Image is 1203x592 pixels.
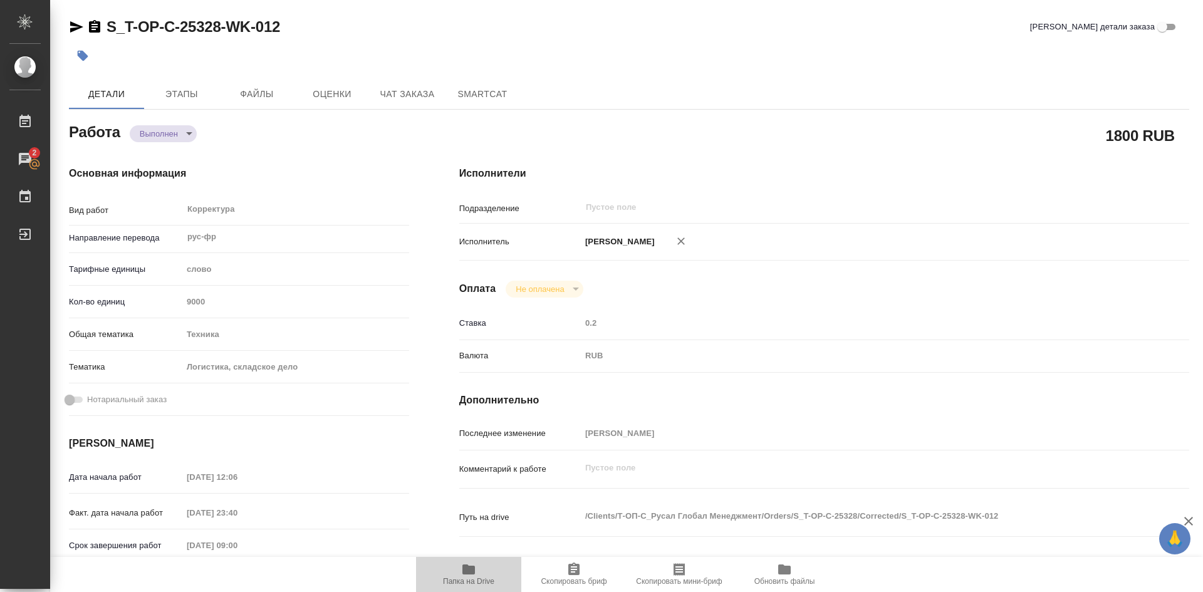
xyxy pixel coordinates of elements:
[732,557,837,592] button: Обновить файлы
[3,143,47,175] a: 2
[69,263,182,276] p: Тарифные единицы
[636,577,722,586] span: Скопировать мини-бриф
[302,86,362,102] span: Оценки
[69,361,182,373] p: Тематика
[69,232,182,244] p: Направление перевода
[581,506,1128,527] textarea: /Clients/Т-ОП-С_Русал Глобал Менеджмент/Orders/S_T-OP-C-25328/Corrected/S_T-OP-C-25328-WK-012
[182,259,409,280] div: слово
[443,577,494,586] span: Папка на Drive
[69,204,182,217] p: Вид работ
[182,324,409,345] div: Техника
[377,86,437,102] span: Чат заказа
[459,393,1189,408] h4: Дополнительно
[581,236,655,248] p: [PERSON_NAME]
[136,128,182,139] button: Выполнен
[667,227,695,255] button: Удалить исполнителя
[69,471,182,484] p: Дата начала работ
[459,236,581,248] p: Исполнитель
[182,504,292,522] input: Пустое поле
[182,356,409,378] div: Логистика, складское дело
[107,18,280,35] a: S_T-OP-C-25328-WK-012
[182,468,292,486] input: Пустое поле
[69,436,409,451] h4: [PERSON_NAME]
[506,281,583,298] div: Выполнен
[1159,523,1190,554] button: 🙏
[459,511,581,524] p: Путь на drive
[69,507,182,519] p: Факт. дата начала работ
[227,86,287,102] span: Файлы
[1164,526,1185,552] span: 🙏
[69,42,96,70] button: Добавить тэг
[581,424,1128,442] input: Пустое поле
[512,284,568,294] button: Не оплачена
[459,202,581,215] p: Подразделение
[69,539,182,552] p: Срок завершения работ
[581,345,1128,366] div: RUB
[130,125,197,142] div: Выполнен
[585,200,1099,215] input: Пустое поле
[459,166,1189,181] h4: Исполнители
[452,86,513,102] span: SmartCat
[459,463,581,475] p: Комментарий к работе
[76,86,137,102] span: Детали
[152,86,212,102] span: Этапы
[1030,21,1155,33] span: [PERSON_NAME] детали заказа
[69,328,182,341] p: Общая тематика
[182,536,292,554] input: Пустое поле
[87,19,102,34] button: Скопировать ссылку
[24,147,44,159] span: 2
[521,557,627,592] button: Скопировать бриф
[87,393,167,406] span: Нотариальный заказ
[1106,125,1175,146] h2: 1800 RUB
[416,557,521,592] button: Папка на Drive
[69,19,84,34] button: Скопировать ссылку для ЯМессенджера
[69,166,409,181] h4: Основная информация
[69,120,120,142] h2: Работа
[459,350,581,362] p: Валюта
[541,577,607,586] span: Скопировать бриф
[69,296,182,308] p: Кол-во единиц
[627,557,732,592] button: Скопировать мини-бриф
[581,314,1128,332] input: Пустое поле
[459,317,581,330] p: Ставка
[754,577,815,586] span: Обновить файлы
[459,427,581,440] p: Последнее изменение
[182,293,409,311] input: Пустое поле
[459,281,496,296] h4: Оплата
